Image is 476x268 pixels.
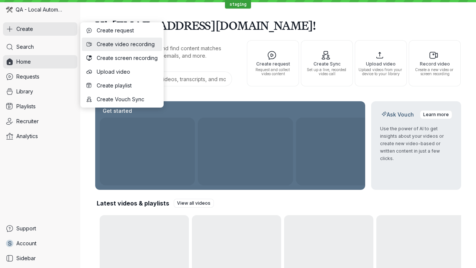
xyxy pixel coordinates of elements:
[3,222,77,235] a: Support
[97,54,158,62] span: Create screen recording
[358,61,403,66] span: Upload video
[380,111,415,118] h2: Ask Vouch
[6,6,13,13] img: QA - Local Automation avatar
[16,6,63,13] span: QA - Local Automation
[3,237,77,250] a: sAccount
[355,40,407,86] button: Upload videoUpload videos from your device to your library
[97,68,158,76] span: Upload video
[16,88,33,95] span: Library
[3,55,77,68] a: Home
[174,199,214,208] a: View all videos
[16,58,31,66] span: Home
[250,68,296,76] span: Request and collect video content
[409,40,461,86] button: Record videoCreate a new video or screen recording
[16,240,36,247] span: Account
[177,200,210,207] span: View all videos
[95,45,234,60] p: Search for any keywords and find content matches through transcriptions, user emails, and more.
[247,40,299,86] button: Create requestRequest and collect video content
[16,43,34,51] span: Search
[82,38,162,51] button: Create video recording
[8,240,12,247] span: s
[3,252,77,265] a: Sidebar
[16,103,36,110] span: Playlists
[82,79,162,92] button: Create playlist
[82,51,162,65] button: Create screen recording
[3,115,77,128] a: Recruiter
[3,40,77,54] a: Search
[301,40,353,86] button: Create SyncSet up a live, recorded video call
[82,65,162,79] button: Upload video
[304,61,350,66] span: Create Sync
[3,3,77,16] div: QA - Local Automation
[16,118,39,125] span: Recruiter
[16,225,36,232] span: Support
[97,199,169,207] h2: Latest videos & playlists
[82,93,162,106] button: Create Vouch Sync
[304,68,350,76] span: Set up a live, recorded video call
[3,130,77,143] a: Analytics
[16,73,39,80] span: Requests
[3,85,77,98] a: Library
[97,41,158,48] span: Create video recording
[412,61,457,66] span: Record video
[3,100,77,113] a: Playlists
[101,107,134,115] h2: Get started
[16,255,36,262] span: Sidebar
[358,68,403,76] span: Upload videos from your device to your library
[420,110,452,119] a: Learn more
[16,133,38,140] span: Analytics
[97,27,158,34] span: Create request
[380,125,452,162] p: Use the power of AI to get insights about your videos or create new video-based or written conten...
[3,70,77,83] a: Requests
[95,15,461,36] h1: Hi, [EMAIL_ADDRESS][DOMAIN_NAME]!
[16,25,33,33] span: Create
[412,68,457,76] span: Create a new video or screen recording
[82,24,162,37] button: Create request
[423,111,449,118] span: Learn more
[97,96,158,103] span: Create Vouch Sync
[250,61,296,66] span: Create request
[3,22,77,36] button: Create
[97,82,158,89] span: Create playlist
